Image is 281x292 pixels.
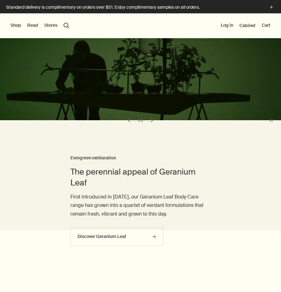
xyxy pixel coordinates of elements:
[136,117,145,123] div: 1 / 2
[70,193,211,218] p: First introduced in [DATE], our Geranium Leaf Body Care range has grown into a quartet of verdant...
[221,13,270,38] nav: supplementary
[9,64,34,75] a: Aesop
[6,4,275,11] button: Standard delivery is complimentary on orders over $51. Enjoy complimentary samples on all orders.
[239,23,256,28] a: Cabinet
[70,167,211,188] h2: The perennial appeal of Geranium Leaf
[11,13,69,38] nav: primary
[11,22,21,29] button: Shop
[148,116,156,125] button: next slide
[267,116,275,125] button: pause
[70,154,211,162] h3: Evergreen exhilaration
[44,22,57,29] button: Stores
[64,23,69,28] button: Open search
[6,4,262,11] p: Standard delivery is complimentary on orders over $51. Enjoy complimentary samples on all orders.
[125,116,133,125] button: previous slide
[70,227,163,246] a: Discover Geranium Leaf
[27,22,38,29] button: Read
[221,22,233,29] button: Log in
[262,22,270,29] button: Cart
[9,64,34,74] svg: Aesop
